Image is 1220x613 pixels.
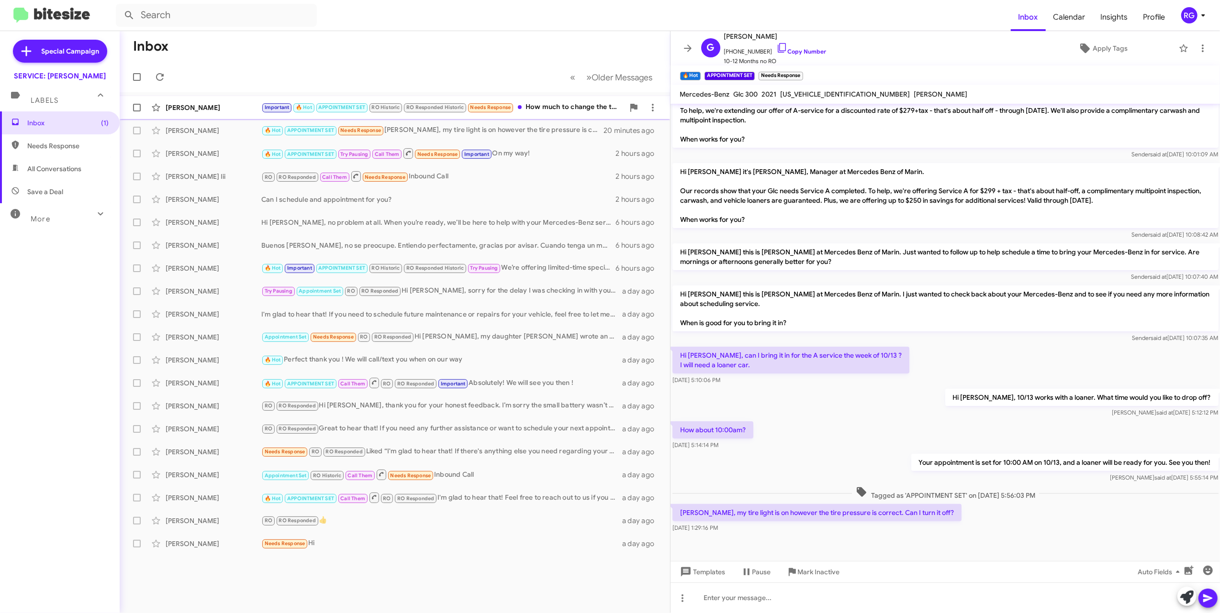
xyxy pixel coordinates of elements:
span: Templates [678,563,726,580]
span: « [571,71,576,83]
p: Your appointment is set for 10:00 AM on 10/13, and a loaner will be ready for you. See you then! [911,454,1218,471]
div: 6 hours ago [616,218,662,227]
span: said at [1156,409,1173,416]
div: [PERSON_NAME] [166,241,261,250]
span: Sender [DATE] 10:08:42 AM [1131,231,1218,238]
span: RO Responded Historic [406,265,464,271]
span: 🔥 Hot [265,265,281,271]
span: Sender [DATE] 10:01:09 AM [1131,151,1218,158]
div: Inbound Call [261,469,621,481]
div: a day ago [621,447,662,457]
span: Call Them [340,495,365,502]
button: Next [581,67,659,87]
span: RO Responded [326,449,363,455]
span: Needs Response [365,174,405,180]
a: Calendar [1046,3,1093,31]
div: On my way! [261,147,616,159]
span: [DATE] 5:14:14 PM [672,441,718,449]
div: a day ago [621,516,662,525]
small: 🔥 Hot [680,72,701,80]
p: [PERSON_NAME], my tire light is on however the tire pressure is correct. Can I turn it off? [672,504,962,521]
span: said at [1151,334,1167,341]
div: a day ago [621,332,662,342]
span: RO Historic [313,472,341,479]
div: SERVICE: [PERSON_NAME] [14,71,106,81]
nav: Page navigation example [565,67,659,87]
span: Important [464,151,489,157]
span: Call Them [340,381,365,387]
div: [PERSON_NAME] [166,401,261,411]
div: 2 hours ago [616,172,662,181]
span: Auto Fields [1138,563,1184,580]
span: 🔥 Hot [296,104,312,110]
span: [PERSON_NAME] [DATE] 5:55:14 PM [1110,474,1218,481]
span: Inbox [27,118,109,128]
button: Templates [671,563,733,580]
div: [PERSON_NAME] [166,378,261,388]
span: RO [265,426,272,432]
div: [PERSON_NAME] [166,332,261,342]
p: Hi [PERSON_NAME], 10/13 works with a loaner. What time would you like to drop off? [945,389,1218,406]
div: Perfect thank you ! We will call/text you when on our way [261,354,621,365]
span: RO Responded [279,426,315,432]
span: APPOINTMENT SET [318,104,365,110]
div: Inbound Call [261,170,616,182]
span: Profile [1136,3,1173,31]
span: Older Messages [592,72,653,83]
div: [PERSON_NAME] [166,493,261,503]
div: [PERSON_NAME] [166,424,261,434]
span: APPOINTMENT SET [287,151,334,157]
small: APPOINTMENT SET [705,72,755,80]
span: [PERSON_NAME] [724,31,827,42]
span: RO Responded [279,403,315,409]
span: 🔥 Hot [265,357,281,363]
span: RO [383,381,391,387]
div: [PERSON_NAME] [166,516,261,525]
span: 10-12 Months no RO [724,56,827,66]
span: [DATE] 5:10:06 PM [672,376,720,383]
div: RG [1181,7,1198,23]
span: said at [1150,151,1167,158]
a: Copy Number [776,48,827,55]
span: Needs Response [470,104,511,110]
span: (1) [101,118,109,128]
span: RO Responded [279,174,315,180]
div: a day ago [621,309,662,319]
span: Apply Tags [1093,40,1128,57]
small: Needs Response [759,72,803,80]
button: Previous [565,67,582,87]
div: a day ago [621,378,662,388]
div: a day ago [621,470,662,480]
span: said at [1154,474,1171,481]
span: Save a Deal [27,187,63,197]
div: a day ago [621,401,662,411]
span: Needs Response [417,151,458,157]
span: Important [287,265,312,271]
h1: Inbox [133,39,168,54]
span: Appointment Set [299,288,341,294]
span: Call Them [375,151,400,157]
span: RO [347,288,355,294]
button: Apply Tags [1031,40,1174,57]
span: Pause [752,563,771,580]
span: Needs Response [265,540,305,547]
span: Try Pausing [470,265,498,271]
span: Appointment Set [265,472,307,479]
span: [PERSON_NAME] [DATE] 5:12:12 PM [1112,409,1218,416]
div: Buenos [PERSON_NAME], no se preocupe. Entiendo perfectamente, gracias por avisar. Cuando tenga un... [261,241,616,250]
div: [PERSON_NAME] [166,195,261,204]
div: Hi [PERSON_NAME], thank you for your honest feedback. I’m sorry the small battery wasn’t addresse... [261,400,621,411]
span: [PHONE_NUMBER] [724,42,827,56]
div: 2 hours ago [616,195,662,204]
span: Special Campaign [42,46,100,56]
div: 20 minutes ago [605,126,662,135]
a: Insights [1093,3,1136,31]
span: Important [441,381,466,387]
span: Needs Response [27,141,109,151]
span: Call Them [348,472,373,479]
p: Hi [PERSON_NAME], can I bring it in for the A service the week of 10/13 ? I will need a loaner car. [672,347,909,373]
span: [PERSON_NAME] [914,90,968,99]
a: Special Campaign [13,40,107,63]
